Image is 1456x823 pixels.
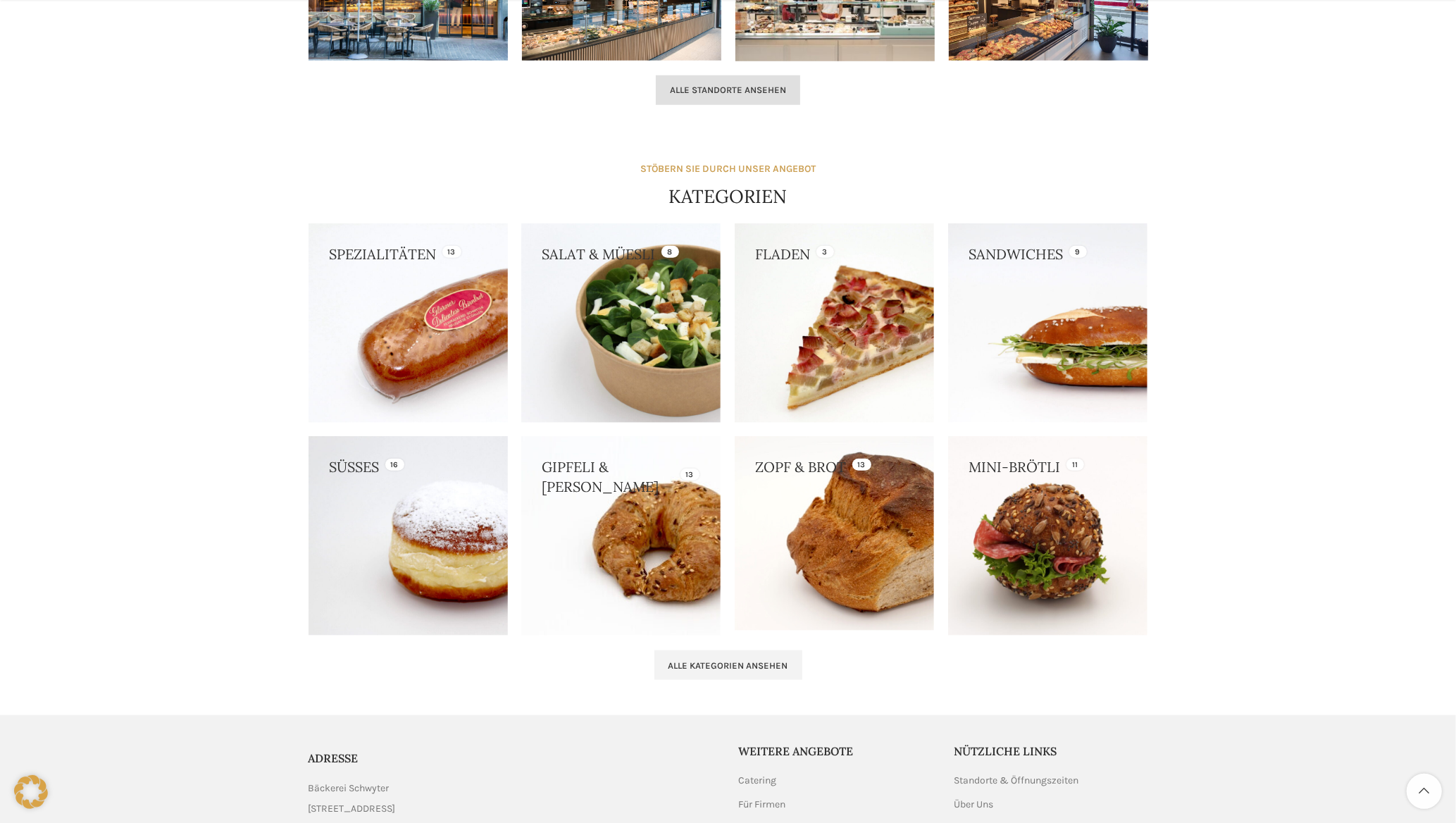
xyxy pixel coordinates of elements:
[640,161,816,177] div: STÖBERN SIE DURCH UNSER ANGEBOT
[309,801,396,817] span: [STREET_ADDRESS]
[954,774,1080,788] a: Standorte & Öffnungszeiten
[309,781,390,796] span: Bäckerei Schwyter
[309,751,359,765] span: ADRESSE
[739,798,788,812] a: Für Firmen
[1407,774,1442,809] a: Scroll to top button
[739,743,933,759] h5: Weitere Angebote
[668,660,788,672] span: Alle Kategorien ansehen
[954,798,995,812] a: Über Uns
[739,774,778,788] a: Catering
[954,743,1148,759] h5: Nützliche Links
[670,85,786,96] span: Alle Standorte ansehen
[669,184,788,209] h4: KATEGORIEN
[654,650,802,680] a: Alle Kategorien ansehen
[656,75,800,105] a: Alle Standorte ansehen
